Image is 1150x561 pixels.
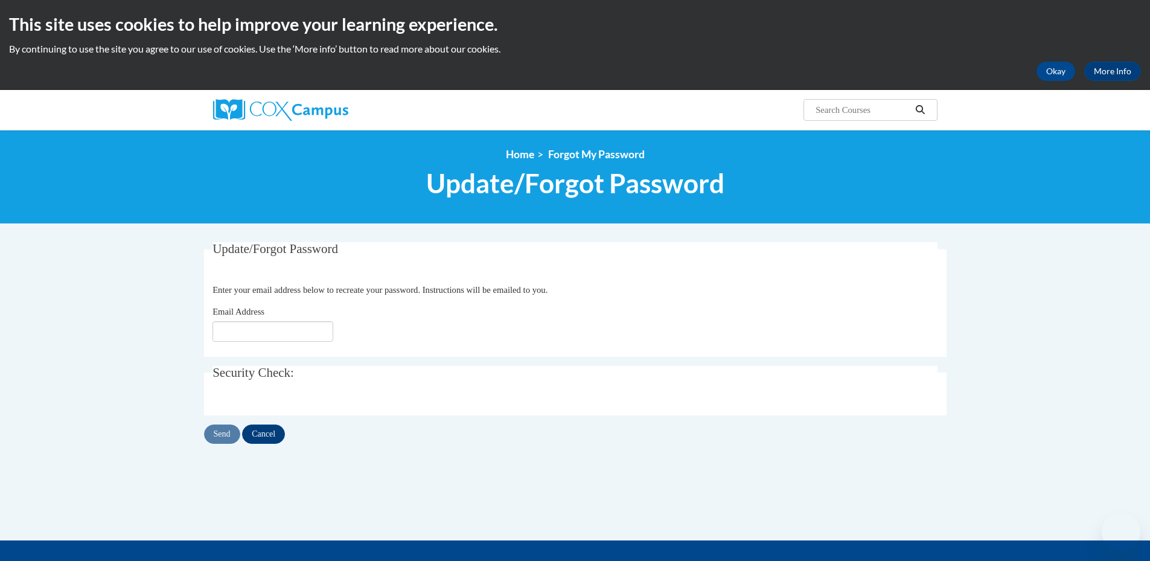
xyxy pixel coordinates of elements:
p: By continuing to use the site you agree to our use of cookies. Use the ‘More info’ button to read... [9,42,1141,56]
input: Email [212,321,333,342]
span: Update/Forgot Password [426,167,724,199]
a: Cox Campus [213,99,442,121]
span: Forgot My Password [548,148,645,161]
input: Search Courses [814,103,911,117]
button: Search [911,103,929,117]
span: Security Check: [212,365,294,380]
a: More Info [1084,62,1141,81]
h2: This site uses cookies to help improve your learning experience. [9,12,1141,36]
img: Cox Campus [213,99,348,121]
span: Update/Forgot Password [212,242,338,256]
iframe: Button to launch messaging window [1102,513,1140,551]
input: Cancel [242,425,285,444]
button: Okay [1037,62,1075,81]
a: Home [506,148,534,161]
span: Enter your email address below to recreate your password. Instructions will be emailed to you. [212,285,548,295]
span: Email Address [212,307,264,316]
